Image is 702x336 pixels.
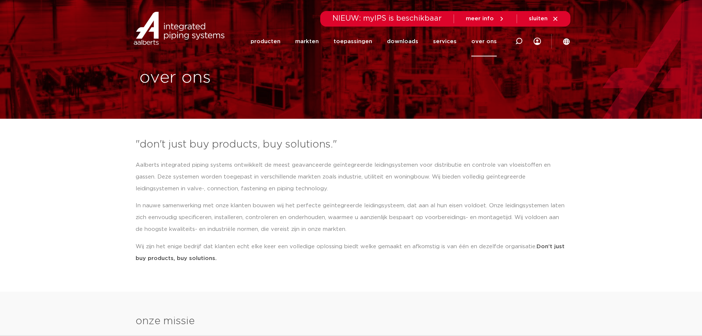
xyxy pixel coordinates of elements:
h1: over ons [139,66,347,90]
p: Wij zijn het enige bedrijf dat klanten echt elke keer een volledige oplossing biedt welke gemaakt... [136,241,567,264]
a: toepassingen [333,27,372,56]
span: sluiten [529,16,548,21]
a: downloads [387,27,418,56]
span: NIEUW: myIPS is beschikbaar [332,15,442,22]
a: markten [295,27,319,56]
nav: Menu [251,27,497,56]
a: meer info [466,15,505,22]
h3: "don't just buy products, buy solutions." [136,137,567,152]
h3: onze missie [136,314,567,329]
a: over ons [471,27,497,56]
strong: Don’t just buy products, buy solutions. [136,244,565,261]
span: meer info [466,16,494,21]
a: sluiten [529,15,559,22]
a: producten [251,27,280,56]
div: my IPS [534,27,541,56]
p: Aalberts integrated piping systems ontwikkelt de meest geavanceerde geïntegreerde leidingsystemen... [136,159,567,195]
p: In nauwe samenwerking met onze klanten bouwen wij het perfecte geïntegreerde leidingsysteem, dat ... [136,200,567,235]
a: services [433,27,457,56]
